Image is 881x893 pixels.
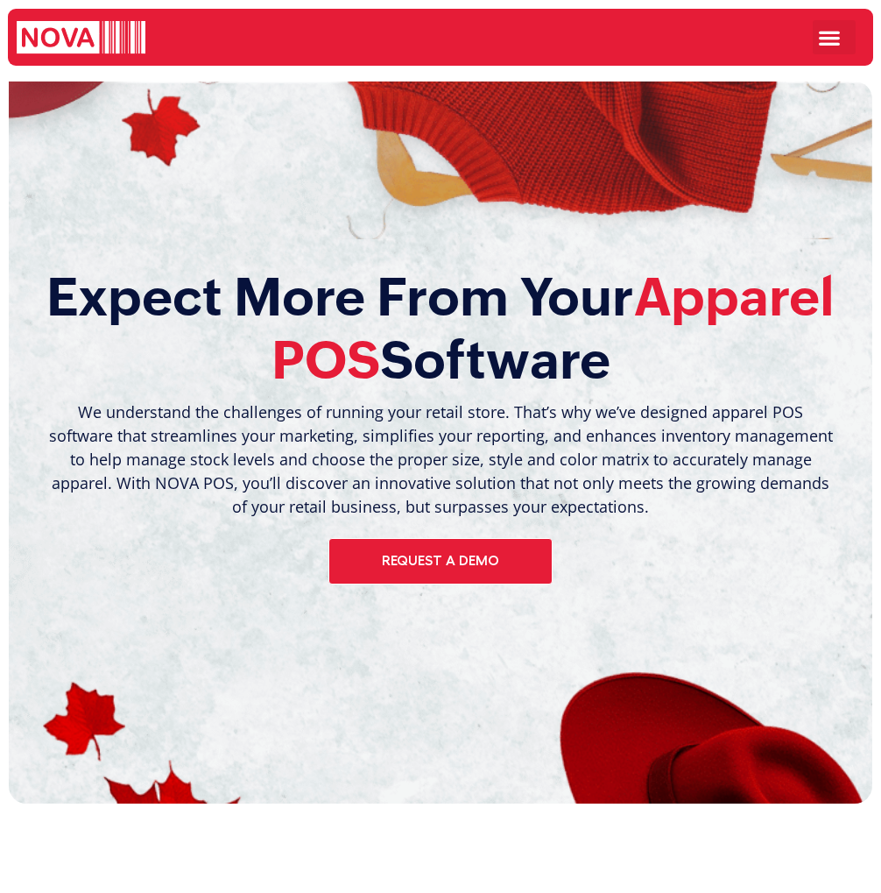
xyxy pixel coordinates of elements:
span: Expect More From Your [46,266,634,327]
img: logo white [17,21,145,57]
span: Request a Demo [382,553,499,570]
span: Software [380,330,610,390]
a: Request a Demo [328,538,553,585]
h2: Apparel POS [29,266,852,392]
div: Menu Toggle [813,20,856,54]
p: We understand the challenges of running your retail store. That’s why we’ve designed apparel POS ... [46,400,835,519]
